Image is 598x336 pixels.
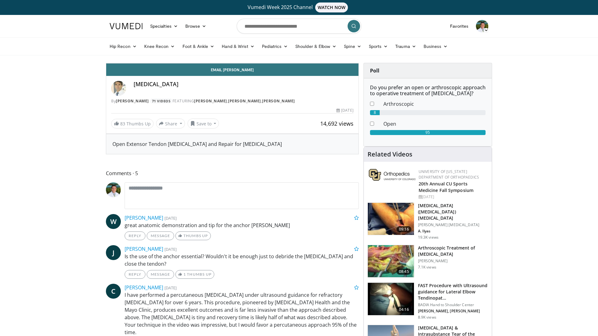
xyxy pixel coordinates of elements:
a: [PERSON_NAME] [125,214,163,221]
h3: FAST Procedure with Ultrasound guidance for Lateral Elbow Tendinopat… [418,282,488,301]
img: Avatar [476,20,488,32]
span: 09:16 [396,226,411,232]
img: 355603a8-37da-49b6-856f-e00d7e9307d3.png.150x105_q85_autocrop_double_scale_upscale_version-0.2.png [369,169,415,181]
a: [PERSON_NAME] [194,98,227,104]
a: Hand & Wrist [218,40,258,53]
a: Vumedi Week 2025 ChannelWATCH NOW [111,2,487,12]
span: 08:45 [396,268,411,275]
p: I have performed a percutaneous [MEDICAL_DATA] under ultrasound guidance for refractory [MEDICAL_... [125,291,359,336]
a: Knee Recon [140,40,179,53]
span: 83 [120,121,125,127]
button: Share [156,119,185,128]
a: Trauma [392,40,420,53]
img: e65640a2-9595-4195-a9a9-25fa16d95170.150x105_q85_crop-smart_upscale.jpg [368,203,414,235]
h4: Related Videos [368,151,412,158]
a: J [106,245,121,260]
video-js: Video Player [106,63,358,63]
small: [DATE] [164,285,177,291]
h6: Do you prefer an open or arthroscopic approach to operative treatment of [MEDICAL_DATA]? [370,85,486,96]
a: Message [147,270,174,279]
a: 04:16 FAST Procedure with Ultrasound guidance for Lateral Elbow Tendinopat… BADIA Hand to Shoulde... [368,282,488,320]
button: Save to [187,119,219,128]
a: [PERSON_NAME] [116,98,149,104]
a: Pediatrics [258,40,292,53]
span: 04:16 [396,306,411,313]
a: University of [US_STATE] Department of Orthopaedics [419,169,479,180]
a: Hip Recon [106,40,140,53]
a: 71 Videos [150,98,173,104]
h3: Arthroscopic Treatment of [MEDICAL_DATA] [418,245,488,257]
div: 95 [370,130,486,135]
dd: Arthroscopic [379,100,490,108]
a: C [106,284,121,299]
a: Spine [340,40,365,53]
div: [DATE] [419,194,487,200]
p: Is the use of the anchor essential? Wouldn't it be enough just to debride the [MEDICAL_DATA] and ... [125,253,359,268]
img: Avatar [106,182,121,197]
img: a46ba35e-14f0-4027-84ff-bbe80d489834.150x105_q85_crop-smart_upscale.jpg [368,245,414,278]
p: BADIA Hand to Shoulder Center [418,302,488,307]
div: 8 [370,110,380,115]
a: Message [147,231,174,240]
a: 83 Thumbs Up [111,119,154,128]
a: Business [420,40,452,53]
a: [PERSON_NAME] [125,245,163,252]
a: Sports [365,40,392,53]
a: [PERSON_NAME] [262,98,295,104]
small: [DATE] [164,215,177,221]
span: 1 [183,272,186,277]
h4: [MEDICAL_DATA] [134,81,354,88]
a: 1 Thumbs Up [175,270,214,279]
p: 8.9K views [418,315,436,320]
a: Email [PERSON_NAME] [106,63,358,76]
img: E-HI8y-Omg85H4KX4xMDoxOjBzMTt2bJ_4.150x105_q85_crop-smart_upscale.jpg [368,283,414,315]
img: VuMedi Logo [110,23,143,29]
p: [PERSON_NAME] [MEDICAL_DATA] [418,222,488,227]
p: great anatomic demonstration and tip for the anchor [PERSON_NAME] [125,222,359,229]
input: Search topics, interventions [237,19,361,34]
a: Browse [182,20,210,32]
p: 19.3K views [418,235,439,240]
a: 09:16 [MEDICAL_DATA] ([MEDICAL_DATA]) [MEDICAL_DATA] [PERSON_NAME] [MEDICAL_DATA] A. Ilyas 19.3K ... [368,203,488,240]
p: 7.1K views [418,265,436,270]
div: Open Extensor Tendon [MEDICAL_DATA] and Repair for [MEDICAL_DATA] [112,140,352,148]
a: Reply [125,231,145,240]
p: [PERSON_NAME] [418,259,488,264]
a: W [106,214,121,229]
a: Foot & Ankle [179,40,218,53]
a: Shoulder & Elbow [292,40,340,53]
a: [PERSON_NAME] [228,98,261,104]
a: 20th Annual CU Sports Medicine Fall Symposium [419,181,473,193]
a: 08:45 Arthroscopic Treatment of [MEDICAL_DATA] [PERSON_NAME] 7.1K views [368,245,488,278]
div: By FEATURING , , [111,98,354,104]
a: Favorites [446,20,472,32]
p: [PERSON_NAME], [PERSON_NAME] [418,309,488,314]
span: Comments 5 [106,169,359,177]
span: WATCH NOW [315,2,348,12]
a: Reply [125,270,145,279]
span: 14,692 views [320,120,354,127]
strong: Poll [370,67,379,74]
small: [DATE] [164,246,177,252]
img: Avatar [111,81,126,96]
h3: [MEDICAL_DATA] ([MEDICAL_DATA]) [MEDICAL_DATA] [418,203,488,221]
div: [DATE] [336,108,353,113]
a: Thumbs Up [175,231,211,240]
p: A. Ilyas [418,229,488,234]
a: [PERSON_NAME] [125,284,163,291]
a: Specialties [146,20,182,32]
dd: Open [379,120,490,128]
